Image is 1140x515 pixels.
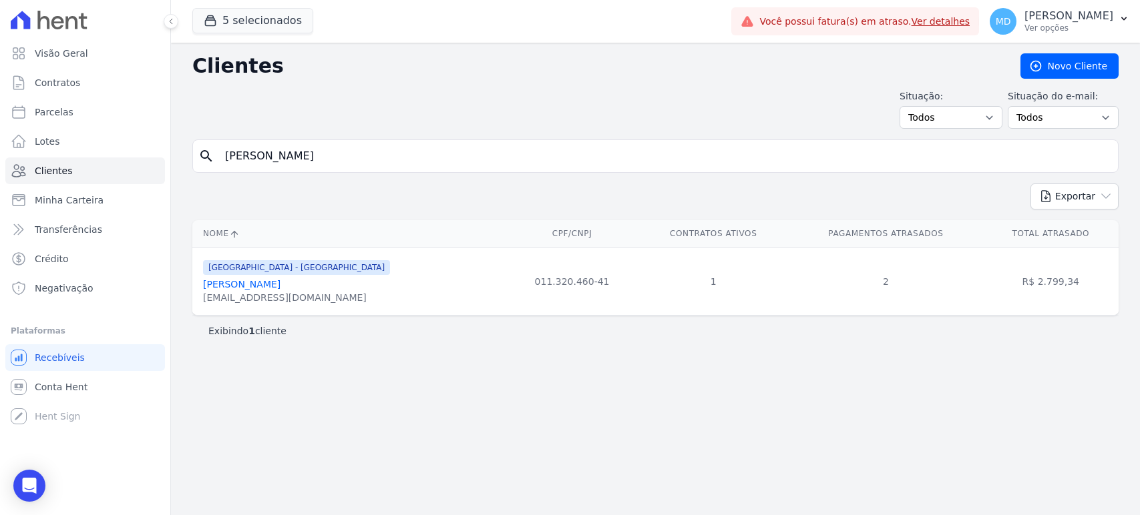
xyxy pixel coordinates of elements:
span: [GEOGRAPHIC_DATA] - [GEOGRAPHIC_DATA] [203,260,390,275]
a: Conta Hent [5,374,165,400]
a: Negativação [5,275,165,302]
a: Lotes [5,128,165,155]
a: Recebíveis [5,344,165,371]
span: Você possui fatura(s) em atraso. [759,15,970,29]
div: Plataformas [11,323,160,339]
td: 011.320.460-41 [506,247,638,315]
th: CPF/CNPJ [506,220,638,247]
span: Negativação [35,282,93,295]
span: Recebíveis [35,351,85,364]
th: Pagamentos Atrasados [789,220,982,247]
a: Visão Geral [5,40,165,67]
span: Clientes [35,164,72,177]
a: Minha Carteira [5,187,165,213]
div: [EMAIL_ADDRESS][DOMAIN_NAME] [203,291,390,304]
button: Exportar [1030,183,1119,209]
span: Parcelas [35,105,73,119]
span: MD [996,17,1011,26]
label: Situação do e-mail: [1008,89,1119,103]
td: 2 [789,247,982,315]
a: Parcelas [5,99,165,125]
a: [PERSON_NAME] [203,279,280,290]
th: Nome [192,220,506,247]
a: Crédito [5,245,165,272]
p: Exibindo cliente [208,324,287,338]
p: [PERSON_NAME] [1024,9,1113,23]
td: 1 [638,247,789,315]
a: Clientes [5,157,165,184]
span: Transferências [35,223,102,236]
input: Buscar por nome, CPF ou e-mail [217,143,1113,169]
label: Situação: [900,89,1002,103]
td: R$ 2.799,34 [983,247,1119,315]
a: Ver detalhes [912,16,970,27]
a: Novo Cliente [1020,53,1119,79]
span: Conta Hent [35,380,87,394]
th: Total Atrasado [983,220,1119,247]
th: Contratos Ativos [638,220,789,247]
button: MD [PERSON_NAME] Ver opções [979,3,1140,40]
span: Lotes [35,135,60,148]
span: Visão Geral [35,47,88,60]
a: Transferências [5,216,165,243]
span: Contratos [35,76,80,89]
span: Minha Carteira [35,193,104,207]
div: Open Intercom Messenger [13,470,45,502]
button: 5 selecionados [192,8,313,33]
span: Crédito [35,252,69,266]
a: Contratos [5,69,165,96]
i: search [198,148,214,164]
p: Ver opções [1024,23,1113,33]
h2: Clientes [192,54,999,78]
b: 1 [248,326,255,336]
